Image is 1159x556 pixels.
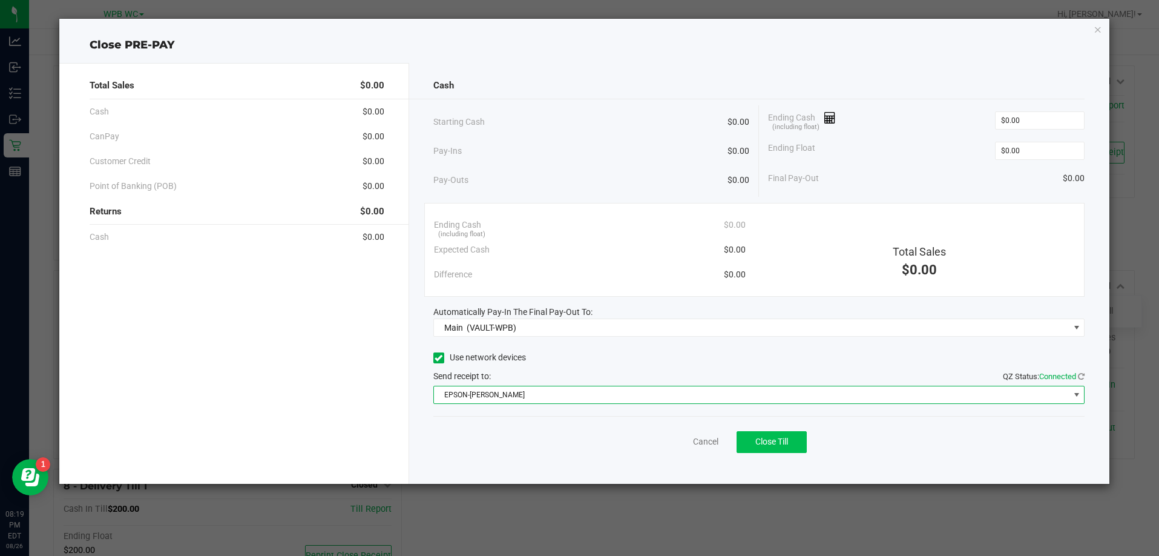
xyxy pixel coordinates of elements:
[433,307,593,317] span: Automatically Pay-In The Final Pay-Out To:
[363,105,384,118] span: $0.00
[768,142,815,160] span: Ending Float
[363,130,384,143] span: $0.00
[36,457,50,472] iframe: Resource center unread badge
[433,174,468,187] span: Pay-Outs
[433,371,491,381] span: Send receipt to:
[90,79,134,93] span: Total Sales
[12,459,48,495] iframe: Resource center
[90,155,151,168] span: Customer Credit
[433,145,462,157] span: Pay-Ins
[90,231,109,243] span: Cash
[90,199,384,225] div: Returns
[893,245,946,258] span: Total Sales
[59,37,1109,53] div: Close PRE-PAY
[724,219,746,231] span: $0.00
[727,116,749,128] span: $0.00
[363,155,384,168] span: $0.00
[360,79,384,93] span: $0.00
[1003,372,1085,381] span: QZ Status:
[434,219,481,231] span: Ending Cash
[433,351,526,364] label: Use network devices
[693,435,718,448] a: Cancel
[768,172,819,185] span: Final Pay-Out
[737,431,807,453] button: Close Till
[434,243,490,256] span: Expected Cash
[363,180,384,193] span: $0.00
[902,262,937,277] span: $0.00
[90,130,119,143] span: CanPay
[724,243,746,256] span: $0.00
[768,111,836,130] span: Ending Cash
[90,180,177,193] span: Point of Banking (POB)
[1063,172,1085,185] span: $0.00
[467,323,516,333] span: (VAULT-WPB)
[727,174,749,187] span: $0.00
[434,268,472,281] span: Difference
[438,230,485,240] span: (including float)
[90,105,109,118] span: Cash
[1039,372,1076,381] span: Connected
[724,268,746,281] span: $0.00
[433,116,485,128] span: Starting Cash
[772,122,819,133] span: (including float)
[433,79,454,93] span: Cash
[434,386,1069,403] span: EPSON-[PERSON_NAME]
[363,231,384,243] span: $0.00
[444,323,463,333] span: Main
[755,437,788,446] span: Close Till
[360,205,384,219] span: $0.00
[727,145,749,157] span: $0.00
